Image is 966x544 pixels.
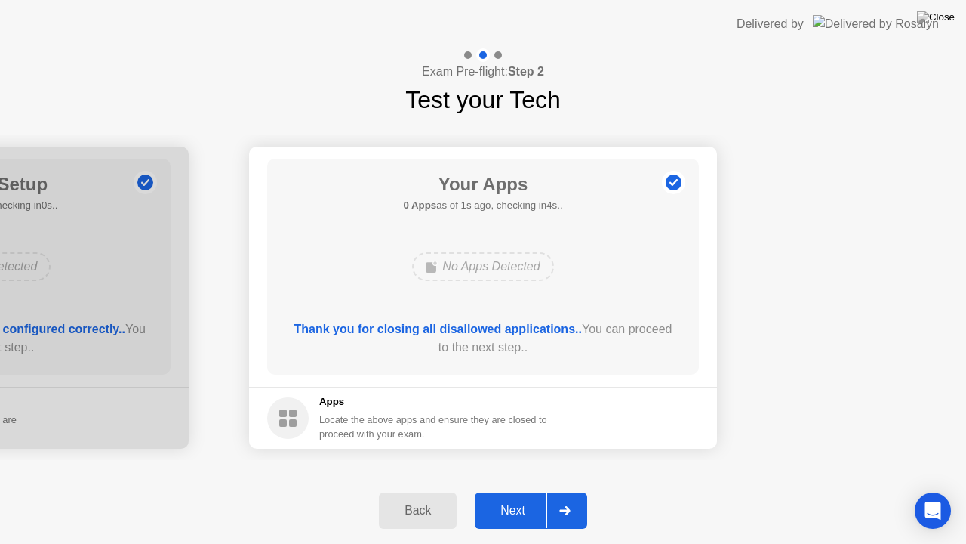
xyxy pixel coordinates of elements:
div: No Apps Detected [412,252,553,281]
button: Back [379,493,457,529]
div: Locate the above apps and ensure they are closed to proceed with your exam. [319,413,548,441]
h5: Apps [319,394,548,410]
div: Open Intercom Messenger [915,493,951,529]
div: Next [479,504,546,518]
h5: as of 1s ago, checking in4s.. [403,198,562,213]
b: Step 2 [508,65,544,78]
img: Close [917,11,955,23]
img: Delivered by Rosalyn [813,15,939,32]
h4: Exam Pre-flight: [422,63,544,81]
h1: Your Apps [403,171,562,198]
b: Thank you for closing all disallowed applications.. [294,323,582,335]
div: Delivered by [737,15,804,33]
button: Next [475,493,587,529]
b: 0 Apps [403,199,436,211]
h1: Test your Tech [405,82,561,118]
div: Back [383,504,452,518]
div: You can proceed to the next step.. [289,320,678,357]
